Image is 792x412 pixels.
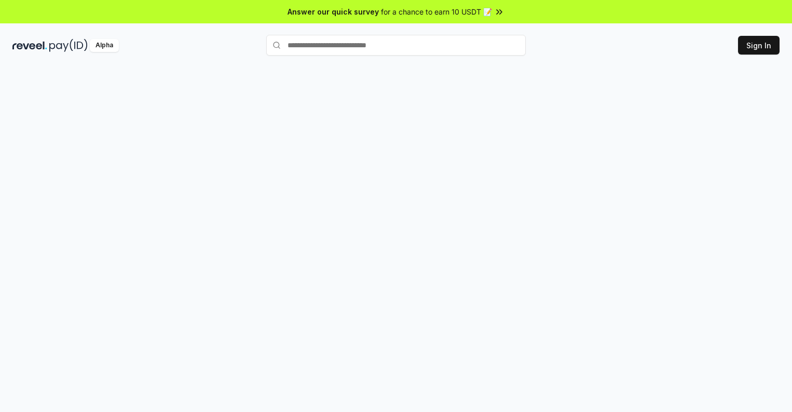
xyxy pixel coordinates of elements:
[381,6,492,17] span: for a chance to earn 10 USDT 📝
[288,6,379,17] span: Answer our quick survey
[738,36,780,55] button: Sign In
[49,39,88,52] img: pay_id
[90,39,119,52] div: Alpha
[12,39,47,52] img: reveel_dark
